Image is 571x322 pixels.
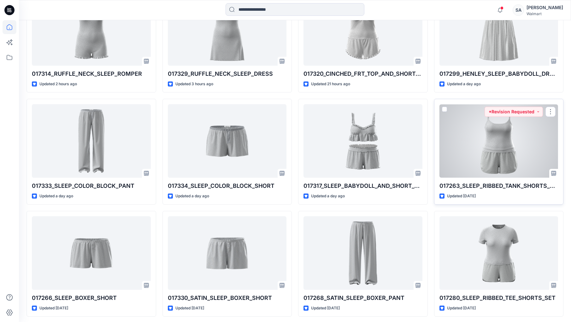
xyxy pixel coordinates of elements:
[168,294,287,302] p: 017330_SATIN_SLEEP_BOXER_SHORT
[311,193,345,200] p: Updated a day ago
[439,216,558,289] a: 017280_SLEEP_RIBBED_TEE_SHORTS_SET
[311,305,340,312] p: Updated [DATE]
[32,182,151,190] p: 017333_SLEEP_COLOR_BLOCK_PANT
[439,182,558,190] p: 017263_SLEEP_RIBBED_TANK_SHORTS_SET
[32,294,151,302] p: 017266_SLEEP_BOXER_SHORT
[447,193,476,200] p: Updated [DATE]
[168,182,287,190] p: 017334_SLEEP_COLOR_BLOCK_SHORT
[175,305,204,312] p: Updated [DATE]
[168,104,287,177] a: 017334_SLEEP_COLOR_BLOCK_SHORT
[32,104,151,177] a: 017333_SLEEP_COLOR_BLOCK_PANT
[39,81,77,87] p: Updated 2 hours ago
[303,69,422,78] p: 017320_CINCHED_FRT_TOP_AND_SHORT_SLEEP_SET
[447,81,481,87] p: Updated a day ago
[175,193,209,200] p: Updated a day ago
[303,216,422,289] a: 017268_SATIN_SLEEP_BOXER_PANT
[527,11,563,16] div: Walmart
[311,81,350,87] p: Updated 21 hours ago
[39,193,73,200] p: Updated a day ago
[303,294,422,302] p: 017268_SATIN_SLEEP_BOXER_PANT
[32,69,151,78] p: 017314_RUFFLE_NECK_SLEEP_ROMPER
[447,305,476,312] p: Updated [DATE]
[168,69,287,78] p: 017329_RUFFLE_NECK_SLEEP_DRESS
[303,182,422,190] p: 017317_SLEEP_BABYDOLL_AND_SHORT_SET
[513,4,524,16] div: SA
[32,216,151,289] a: 017266_SLEEP_BOXER_SHORT
[175,81,213,87] p: Updated 3 hours ago
[439,69,558,78] p: 017299_HENLEY_SLEEP_BABYDOLL_DRESS
[168,216,287,289] a: 017330_SATIN_SLEEP_BOXER_SHORT
[527,4,563,11] div: [PERSON_NAME]
[439,104,558,177] a: 017263_SLEEP_RIBBED_TANK_SHORTS_SET
[439,294,558,302] p: 017280_SLEEP_RIBBED_TEE_SHORTS_SET
[303,104,422,177] a: 017317_SLEEP_BABYDOLL_AND_SHORT_SET
[39,305,68,312] p: Updated [DATE]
